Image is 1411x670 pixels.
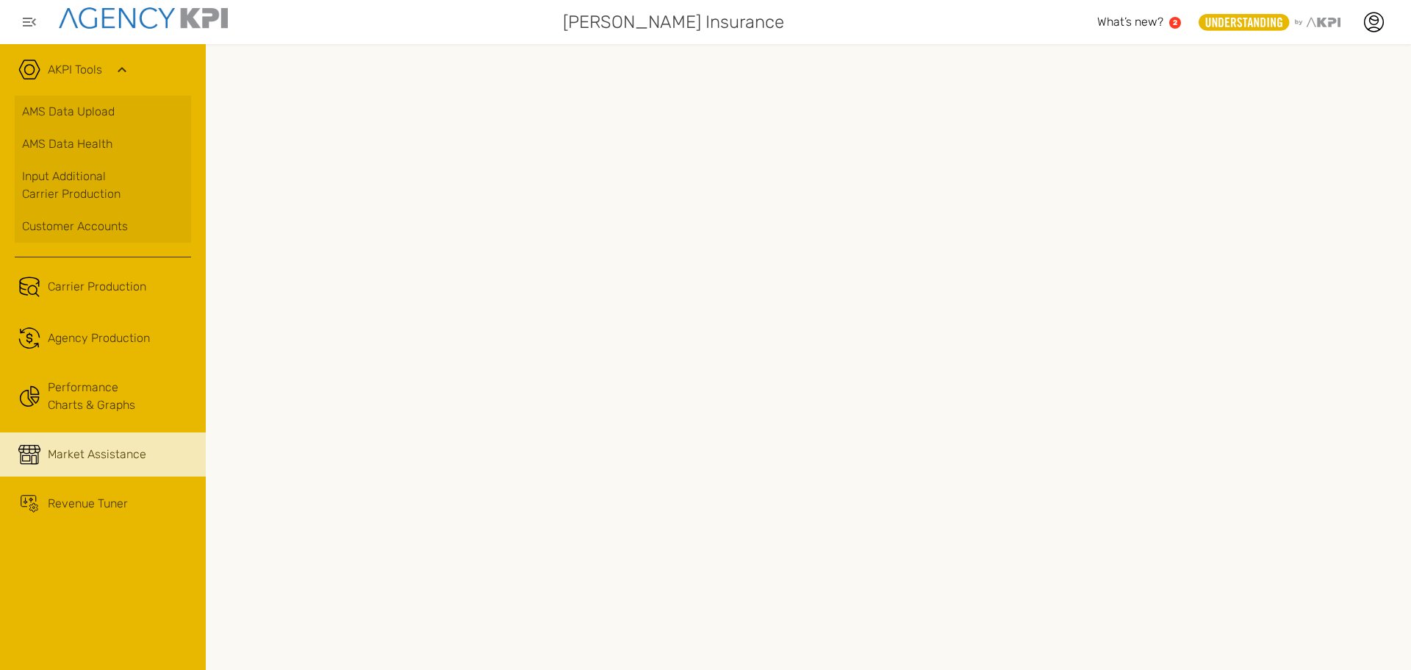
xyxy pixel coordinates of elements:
[1169,17,1181,29] a: 2
[48,61,102,79] a: AKPI Tools
[48,329,150,347] span: Agency Production
[15,160,191,210] a: Input AdditionalCarrier Production
[563,9,784,35] span: [PERSON_NAME] Insurance
[48,278,146,296] span: Carrier Production
[59,7,228,29] img: agencykpi-logo-550x69-2d9e3fa8.png
[1173,18,1177,26] text: 2
[22,135,112,153] span: AMS Data Health
[1097,15,1163,29] span: What’s new?
[48,446,146,463] span: Market Assistance
[15,96,191,128] a: AMS Data Upload
[15,128,191,160] a: AMS Data Health
[22,218,184,235] div: Customer Accounts
[48,495,128,513] span: Revenue Tuner
[15,210,191,243] a: Customer Accounts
